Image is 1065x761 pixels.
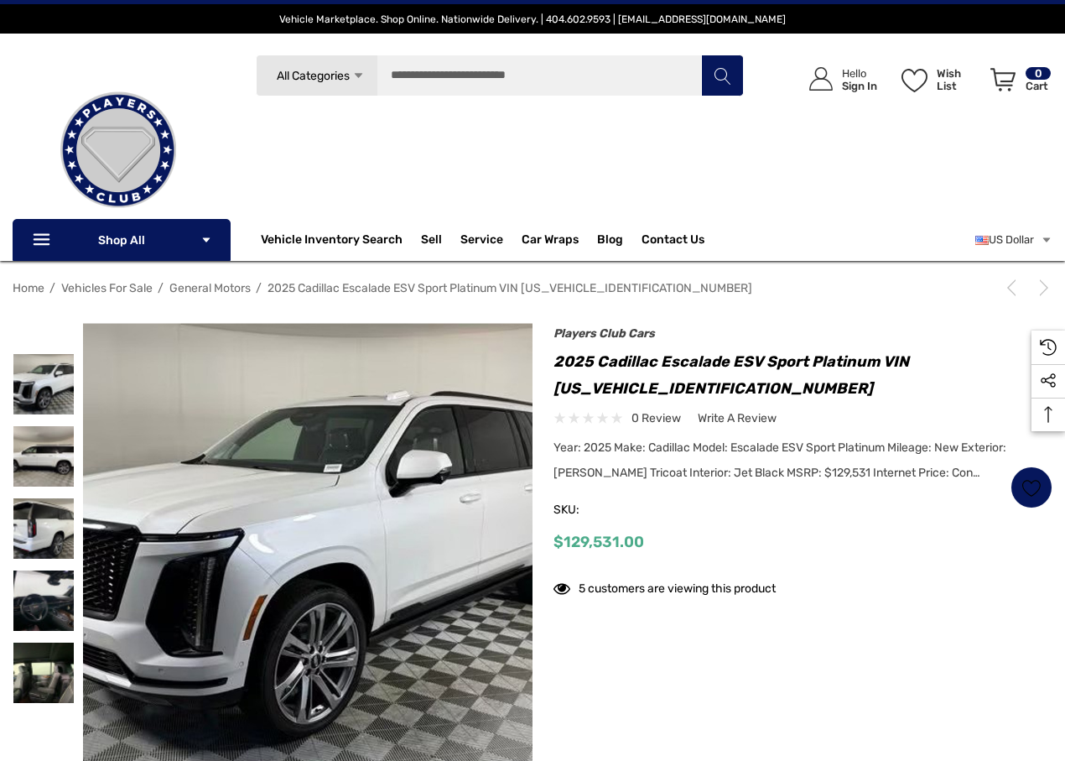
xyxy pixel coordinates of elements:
span: Write a Review [698,411,777,426]
a: Wish List Wish List [894,50,983,108]
a: Sign in [790,50,886,108]
span: Vehicle Marketplace. Shop Online. Nationwide Delivery. | 404.602.9593 | [EMAIL_ADDRESS][DOMAIN_NAME] [279,13,786,25]
a: Vehicle Inventory Search [261,232,403,251]
svg: Wish List [1022,478,1042,498]
img: For Sale: 2025 Cadillac Escalade ESV Sport Platinum VIN 1GYS9RRL6SR209350 [13,426,74,487]
a: Previous [1003,279,1026,296]
p: Hello [842,67,877,80]
a: Car Wraps [522,223,597,257]
img: For Sale: 2025 Cadillac Escalade ESV Sport Platinum VIN 1GYS9RRL6SR209350 [13,354,74,414]
svg: Top [1031,406,1065,423]
h1: 2025 Cadillac Escalade ESV Sport Platinum VIN [US_VEHICLE_IDENTIFICATION_NUMBER] [553,348,1052,402]
a: Service [460,232,503,251]
span: $129,531.00 [553,533,644,551]
p: 0 [1026,67,1051,80]
a: Cart with 0 items [983,50,1052,116]
a: Home [13,281,44,295]
a: Sell [421,223,460,257]
a: General Motors [169,281,251,295]
span: Year: 2025 Make: Cadillac Model: Escalade ESV Sport Platinum Mileage: New Exterior: [PERSON_NAME]... [553,440,1006,480]
a: 2025 Cadillac Escalade ESV Sport Platinum VIN [US_VEHICLE_IDENTIFICATION_NUMBER] [268,281,752,295]
a: Vehicles For Sale [61,281,153,295]
a: Blog [597,232,623,251]
img: For Sale: 2025 Cadillac Escalade ESV Sport Platinum VIN 1GYS9RRL6SR209350 [13,498,74,559]
p: Wish List [937,67,981,92]
svg: Icon Line [31,231,56,250]
img: For Sale: 2025 Cadillac Escalade ESV Sport Platinum VIN 1GYS9RRL6SR209350 [13,643,74,703]
nav: Breadcrumb [13,274,1052,303]
img: Players Club | Cars For Sale [34,66,202,234]
img: For Sale: 2025 Cadillac Escalade ESV Sport Platinum VIN 1GYS9RRL6SR209350 [13,571,74,631]
span: SKU: [553,498,637,522]
a: Contact Us [642,232,704,251]
a: Write a Review [698,408,777,429]
svg: Icon Arrow Down [352,70,365,82]
svg: Recently Viewed [1040,339,1057,356]
p: Sign In [842,80,877,92]
a: USD [975,223,1052,257]
svg: Social Media [1040,373,1057,389]
p: Cart [1026,80,1051,92]
svg: Icon User Account [809,67,833,91]
span: Sell [421,232,442,251]
a: All Categories Icon Arrow Down Icon Arrow Up [256,55,377,96]
button: Search [701,55,743,96]
a: Next [1029,279,1052,296]
svg: Review Your Cart [990,68,1016,91]
span: Car Wraps [522,232,579,251]
svg: Wish List [901,69,927,92]
span: 0 review [631,408,681,429]
a: Wish List [1010,467,1052,508]
svg: Icon Arrow Down [200,234,212,246]
p: Shop All [13,219,231,261]
div: 5 customers are viewing this product [553,573,776,599]
span: All Categories [277,69,350,83]
a: Players Club Cars [553,326,655,341]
